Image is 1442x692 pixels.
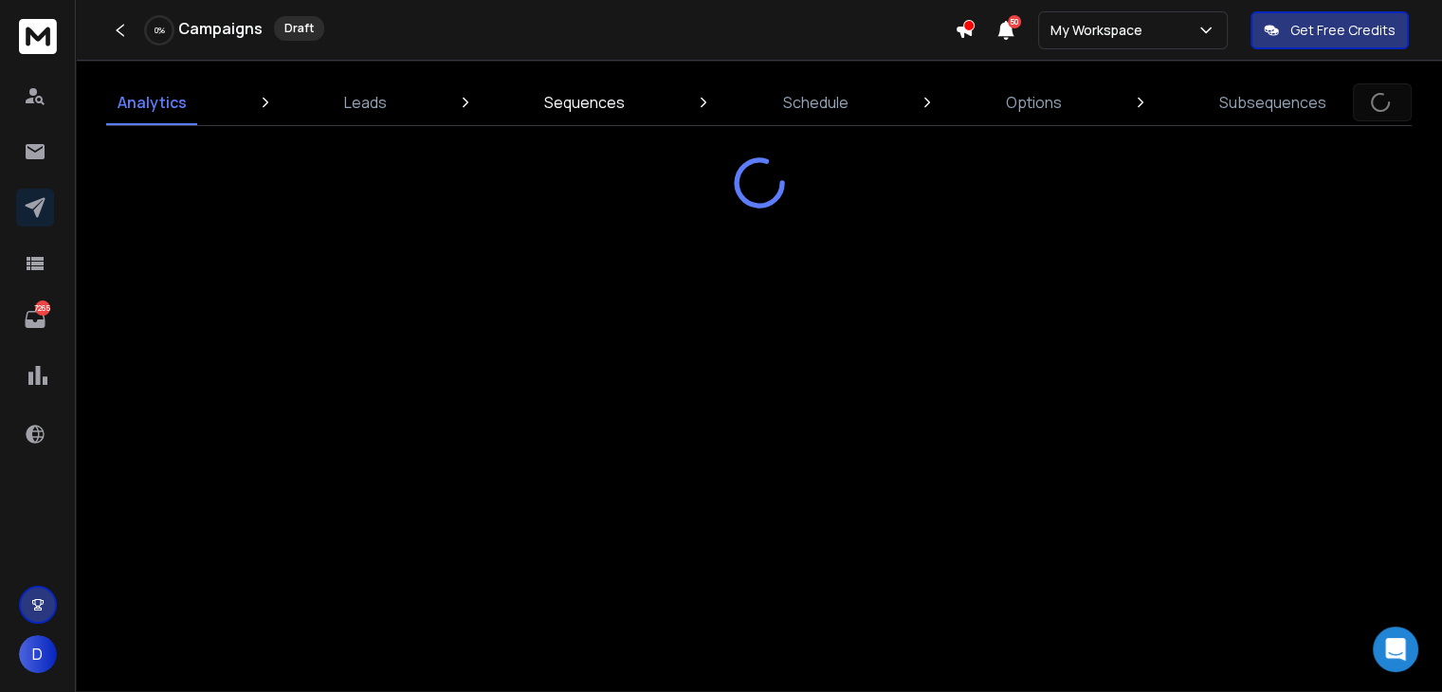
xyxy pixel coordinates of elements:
[1219,91,1326,114] p: Subsequences
[1290,21,1396,40] p: Get Free Credits
[344,91,387,114] p: Leads
[772,80,860,125] a: Schedule
[19,635,57,673] button: D
[106,80,198,125] a: Analytics
[178,17,263,40] h1: Campaigns
[1250,11,1409,49] button: Get Free Credits
[1050,21,1150,40] p: My Workspace
[35,300,50,316] p: 7265
[333,80,398,125] a: Leads
[1006,91,1062,114] p: Options
[544,91,625,114] p: Sequences
[995,80,1073,125] a: Options
[274,16,324,41] div: Draft
[1008,15,1021,28] span: 50
[783,91,849,114] p: Schedule
[1373,627,1418,672] div: Open Intercom Messenger
[1208,80,1338,125] a: Subsequences
[533,80,636,125] a: Sequences
[118,91,187,114] p: Analytics
[155,25,165,36] p: 0 %
[16,300,54,338] a: 7265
